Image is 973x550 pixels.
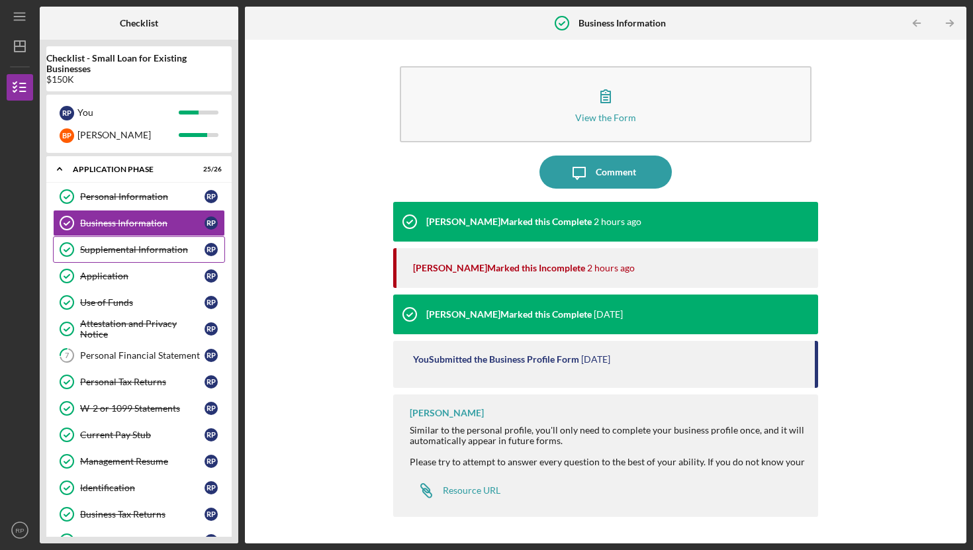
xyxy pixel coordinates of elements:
[205,455,218,468] div: R P
[80,509,205,520] div: Business Tax Returns
[80,244,205,255] div: Supplemental Information
[53,501,225,527] a: Business Tax ReturnsRP
[80,403,205,414] div: W-2 or 1099 Statements
[80,218,205,228] div: Business Information
[205,534,218,547] div: R P
[410,477,500,504] a: Resource URL
[46,74,232,85] div: $150K
[80,535,205,546] div: Year to Date Balance Sheet
[205,428,218,441] div: R P
[80,271,205,281] div: Application
[410,425,805,521] div: Similar to the personal profile, you'll only need to complete your business profile once, and it ...
[60,128,74,143] div: B P
[594,216,641,227] time: 2025-09-10 17:08
[80,456,205,467] div: Management Resume
[53,475,225,501] a: IdentificationRP
[426,216,592,227] div: [PERSON_NAME] Marked this Complete
[53,263,225,289] a: ApplicationRP
[587,263,635,273] time: 2025-09-10 17:07
[53,183,225,210] a: Personal InformationRP
[596,156,636,189] div: Comment
[7,517,33,543] button: RP
[46,53,232,74] b: Checklist - Small Loan for Existing Businesses
[80,350,205,361] div: Personal Financial Statement
[53,422,225,448] a: Current Pay StubRP
[80,430,205,440] div: Current Pay Stub
[205,296,218,309] div: R P
[413,263,585,273] div: [PERSON_NAME] Marked this Incomplete
[539,156,672,189] button: Comment
[205,269,218,283] div: R P
[400,66,811,142] button: View the Form
[413,354,579,365] div: You Submitted the Business Profile Form
[80,297,205,308] div: Use of Funds
[53,369,225,395] a: Personal Tax ReturnsRP
[53,210,225,236] a: Business InformationRP
[205,375,218,389] div: R P
[205,216,218,230] div: R P
[53,395,225,422] a: W-2 or 1099 StatementsRP
[443,485,500,496] div: Resource URL
[53,289,225,316] a: Use of FundsRP
[65,351,69,360] tspan: 7
[120,18,158,28] b: Checklist
[60,106,74,120] div: R P
[205,243,218,256] div: R P
[53,316,225,342] a: Attestation and Privacy NoticeRP
[205,190,218,203] div: R P
[205,481,218,494] div: R P
[53,342,225,369] a: 7Personal Financial StatementRP
[205,402,218,415] div: R P
[581,354,610,365] time: 2025-09-05 19:08
[15,527,24,534] text: RP
[80,377,205,387] div: Personal Tax Returns
[73,165,189,173] div: Application Phase
[80,482,205,493] div: Identification
[77,101,179,124] div: You
[575,113,636,122] div: View the Form
[205,349,218,362] div: R P
[198,165,222,173] div: 25 / 26
[80,318,205,340] div: Attestation and Privacy Notice
[426,309,592,320] div: [PERSON_NAME] Marked this Complete
[80,191,205,202] div: Personal Information
[594,309,623,320] time: 2025-09-08 17:21
[53,236,225,263] a: Supplemental InformationRP
[53,448,225,475] a: Management ResumeRP
[77,124,179,146] div: [PERSON_NAME]
[410,408,484,418] div: [PERSON_NAME]
[205,322,218,336] div: R P
[579,18,666,28] b: Business Information
[205,508,218,521] div: R P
